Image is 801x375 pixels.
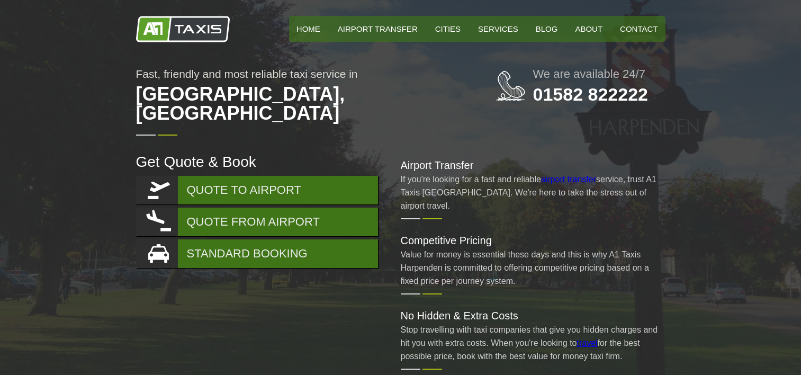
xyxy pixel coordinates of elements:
[401,248,665,288] p: Value for money is essential these days and this is why A1 Taxis Harpenden is committed to offeri...
[136,176,378,204] a: QUOTE TO AIRPORT
[471,16,526,42] a: Services
[401,173,665,212] p: If you're looking for a fast and reliable service, trust A1 Taxis [GEOGRAPHIC_DATA]. We're here t...
[533,68,665,80] h2: We are available 24/7
[289,16,328,42] a: HOME
[401,323,665,363] p: Stop travelling with taxi companies that give you hidden charges and hit you with extra costs. Wh...
[533,84,648,104] a: 01582 822222
[136,79,454,128] span: [GEOGRAPHIC_DATA], [GEOGRAPHIC_DATA]
[428,16,468,42] a: Cities
[136,155,380,169] h2: Get Quote & Book
[136,208,378,236] a: QUOTE FROM AIRPORT
[401,160,665,171] h2: Airport Transfer
[401,310,665,321] h2: No Hidden & Extra Costs
[136,68,454,128] h1: Fast, friendly and most reliable taxi service in
[528,16,565,42] a: Blog
[136,239,378,268] a: STANDARD BOOKING
[577,338,598,347] a: travel
[613,16,665,42] a: Contact
[541,175,596,184] a: airport transfer
[568,16,610,42] a: About
[401,235,665,246] h2: Competitive Pricing
[136,16,230,42] img: A1 Taxis
[330,16,425,42] a: Airport Transfer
